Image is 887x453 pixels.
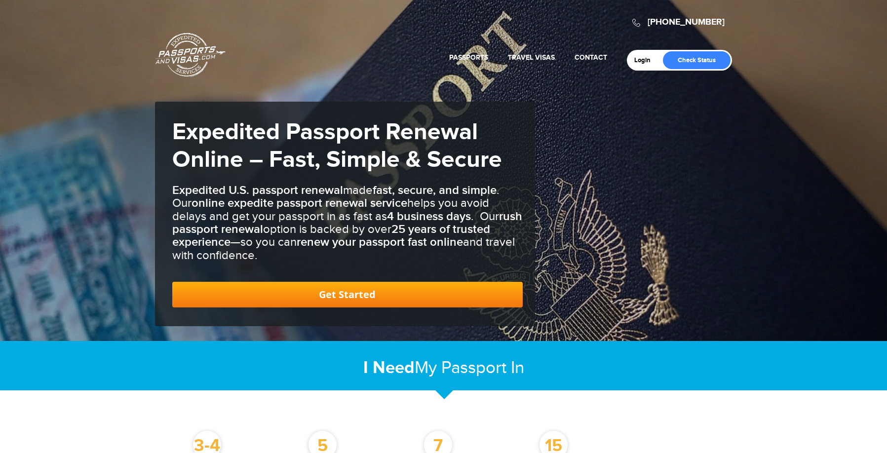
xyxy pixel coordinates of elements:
[172,183,343,197] b: Expedited U.S. passport renewal
[172,184,523,262] h3: made . Our helps you avoid delays and get your passport in as fast as . Our option is backed by o...
[172,118,502,174] strong: Expedited Passport Renewal Online – Fast, Simple & Secure
[363,357,415,378] strong: I Need
[663,51,731,69] a: Check Status
[155,33,226,77] a: Passports & [DOMAIN_NAME]
[172,282,523,307] a: Get Started
[172,222,490,249] b: 25 years of trusted experience
[449,53,488,62] a: Passports
[192,196,407,210] b: online expedite passport renewal service
[648,17,725,28] a: [PHONE_NUMBER]
[441,358,524,378] span: Passport In
[575,53,607,62] a: Contact
[387,209,471,224] b: 4 business days
[634,56,657,64] a: Login
[373,183,497,197] b: fast, secure, and simple
[172,209,522,236] b: rush passport renewal
[155,357,733,378] h2: My
[508,53,555,62] a: Travel Visas
[297,235,463,249] b: renew your passport fast online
